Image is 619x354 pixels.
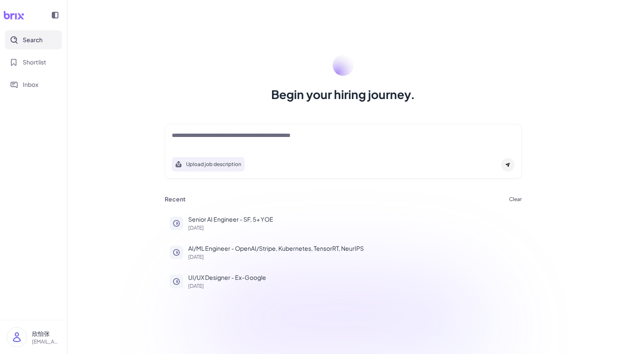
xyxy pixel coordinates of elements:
button: Search using job description [172,157,245,172]
img: user_logo.png [7,327,27,347]
button: Senior AI Engineer - SF, 5+ YOE[DATE] [165,210,522,236]
button: Shortlist [5,53,62,72]
button: UI/UX Designer - Ex-Google[DATE] [165,268,522,294]
button: Inbox [5,75,62,94]
span: Shortlist [23,58,46,67]
button: AI/ML Engineer - OpenAI/Stripe, Kubernetes, TensorRT, NeurIPS[DATE] [165,239,522,265]
span: Search [23,35,43,44]
p: UI/UX Designer - Ex-Google [188,273,517,282]
button: Clear [509,197,522,202]
p: 欣怡张 [32,329,60,338]
p: AI/ML Engineer - OpenAI/Stripe, Kubernetes, TensorRT, NeurIPS [188,244,517,253]
h3: Recent [165,196,186,203]
button: Search [5,30,62,49]
p: [DATE] [188,255,517,260]
p: [DATE] [188,284,517,289]
p: Senior AI Engineer - SF, 5+ YOE [188,215,517,224]
p: [DATE] [188,225,517,231]
h1: Begin your hiring journey. [271,86,415,103]
p: [EMAIL_ADDRESS][DOMAIN_NAME] [32,338,60,346]
span: Inbox [23,80,38,89]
